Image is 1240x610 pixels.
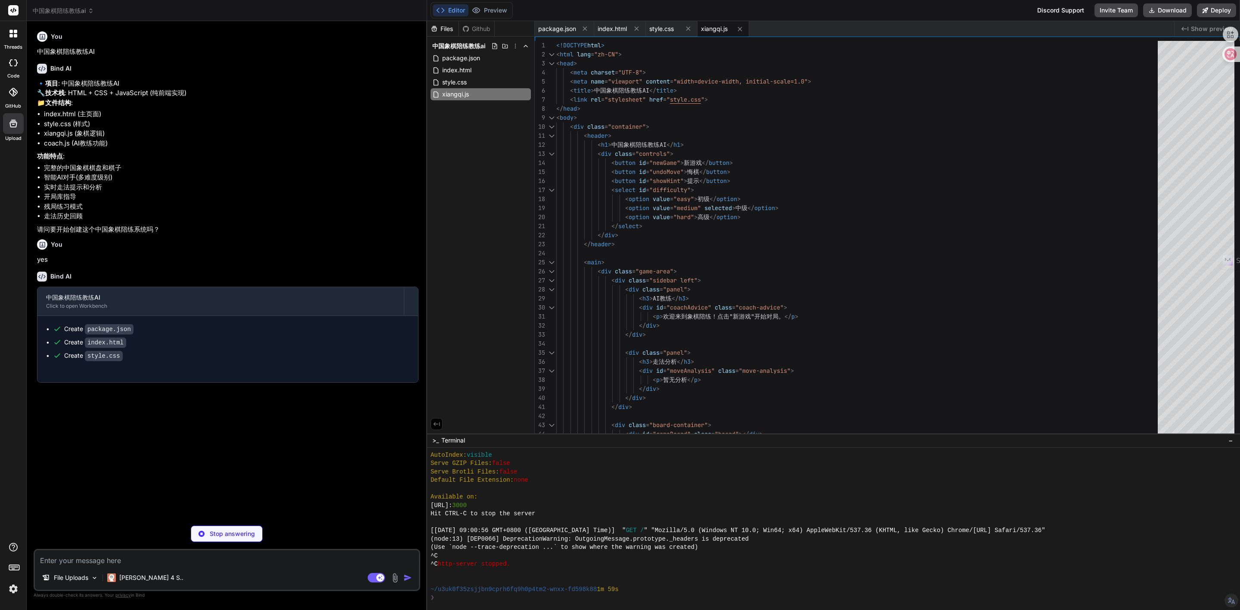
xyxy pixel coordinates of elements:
div: 23 [535,240,545,249]
span: = [615,68,618,76]
button: Invite Team [1094,3,1138,17]
span: option [716,195,737,203]
span: </ [598,231,604,239]
span: < [639,303,642,311]
li: 残局练习模式 [44,202,418,212]
span: index.html [598,25,627,33]
div: Click to open Workbench [46,303,395,310]
span: meta [573,68,587,76]
span: "panel" [663,285,687,293]
span: = [663,96,666,103]
div: 11 [535,131,545,140]
div: Click to collapse the range. [546,285,557,294]
span: </ [699,177,706,185]
span: < [570,87,573,94]
span: "zh-CN" [594,50,618,58]
strong: 文件结构 [45,99,71,107]
li: 走法历史回顾 [44,211,418,221]
span: "coachAdvice" [666,303,711,311]
span: > [615,231,618,239]
div: 31 [535,312,545,321]
span: "coach-advice" [735,303,784,311]
span: > [573,114,577,121]
span: "showHint" [649,177,684,185]
span: xiangqi.js [701,25,728,33]
span: < [598,150,601,158]
span: < [584,258,587,266]
div: 7 [535,95,545,104]
div: 30 [535,303,545,312]
div: 33 [535,330,545,339]
span: value [653,204,670,212]
span: > [697,276,701,284]
span: > [687,285,691,293]
span: </ [584,240,591,248]
span: </ [710,195,716,203]
div: 4 [535,68,545,77]
span: > [611,240,615,248]
span: = [670,213,673,221]
div: Github [459,25,494,33]
span: </ [710,213,716,221]
span: = [646,276,649,284]
div: 17 [535,186,545,195]
span: > [618,50,622,58]
li: index.html (主页面) [44,109,418,119]
span: "viewport" [608,77,642,85]
span: = [646,168,649,176]
span: > [684,168,687,176]
div: Click to collapse the range. [546,59,557,68]
span: 欢迎来到象棋陪练！点击"新游戏"开始对局。 [663,313,784,320]
span: class [587,123,604,130]
span: > [601,41,604,49]
span: 初级 [697,195,710,203]
span: "controls" [635,150,670,158]
span: div [646,322,656,329]
div: 12 [535,140,545,149]
li: 智能AI对手(多难度级别) [44,173,418,183]
button: Deploy [1197,3,1236,17]
h6: You [51,240,62,249]
span: </ [747,204,754,212]
h6: You [51,32,62,41]
span: option [629,213,649,221]
div: Click to collapse the range. [546,50,557,59]
span: < [570,77,573,85]
span: title [656,87,673,94]
div: Click to collapse the range. [546,258,557,267]
span: > [691,186,694,194]
img: attachment [390,573,400,583]
span: = [660,285,663,293]
span: button [615,177,635,185]
span: "width=device-width, initial-scale=1.0" [673,77,808,85]
span: p [656,313,660,320]
span: < [556,114,560,121]
span: class [629,276,646,284]
span: < [570,123,573,130]
span: > [680,159,684,167]
span: </ [625,331,632,338]
span: name [591,77,604,85]
span: > [646,123,649,130]
span: < [625,204,629,212]
span: > [608,132,611,139]
span: option [629,195,649,203]
p: 中国象棋陪练教练AI [37,47,418,57]
div: 32 [535,321,545,330]
span: package.json [441,53,481,63]
span: "medium" [673,204,701,212]
div: 16 [535,176,545,186]
span: > [694,195,697,203]
span: h3 [679,294,685,302]
li: xiangqi.js (象棋逻辑) [44,129,418,139]
span: = [670,204,673,212]
span: head [560,59,573,67]
span: </ [666,141,673,149]
span: style.css [670,96,701,103]
span: div [629,285,639,293]
span: 中级 [735,204,747,212]
span: </ [699,168,706,176]
div: Click to collapse the range. [546,122,557,131]
span: p [791,313,795,320]
span: = [591,50,594,58]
